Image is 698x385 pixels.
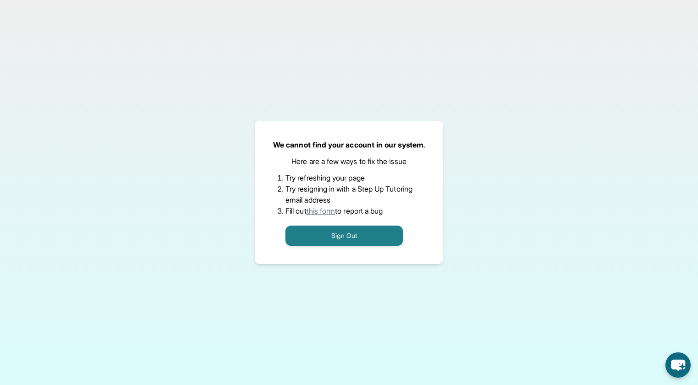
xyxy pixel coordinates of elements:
[285,231,403,240] a: Sign Out
[285,226,403,246] button: Sign Out
[291,156,407,167] p: Here are a few ways to fix the issue
[285,172,413,183] li: Try refreshing your page
[285,183,413,205] li: Try resigning in with a Step Up Tutoring email address
[273,139,425,150] p: We cannot find your account in our system.
[307,206,335,215] a: this form
[285,205,413,216] li: Fill out to report a bug
[665,352,691,378] button: chat-button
